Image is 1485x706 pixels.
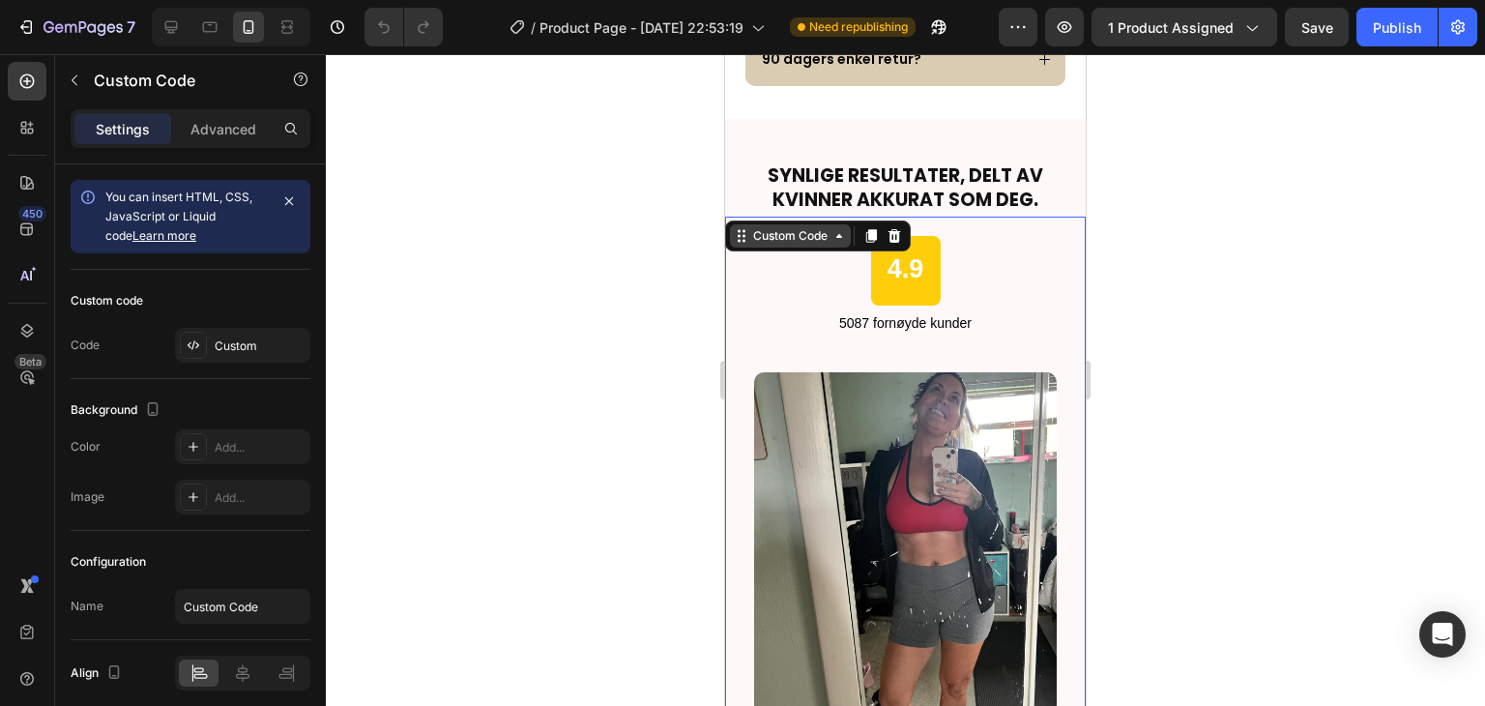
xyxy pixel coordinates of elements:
[215,489,306,507] div: Add...
[71,397,164,424] div: Background
[725,54,1086,706] iframe: Design area
[809,18,908,36] span: Need republishing
[364,8,443,46] div: Undo/Redo
[15,354,46,369] div: Beta
[127,15,135,39] p: 7
[71,337,100,354] div: Code
[71,292,143,309] div: Custom code
[1373,17,1421,38] div: Publish
[531,17,536,38] span: /
[1419,611,1466,658] div: Open Intercom Messenger
[132,228,196,243] a: Learn more
[539,17,743,38] span: Product Page - [DATE] 22:53:19
[24,173,106,191] div: Custom Code
[1108,17,1234,38] span: 1 product assigned
[1301,19,1333,36] span: Save
[96,119,150,139] p: Settings
[24,108,336,160] h2: Synlige resultater, delt av kvinner akkurat som deg.
[71,661,126,687] div: Align
[94,69,258,92] p: Custom Code
[71,598,103,615] div: Name
[162,200,199,229] span: 4.9
[1092,8,1277,46] button: 1 product assigned
[18,206,46,221] div: 450
[215,439,306,456] div: Add...
[190,119,256,139] p: Advanced
[215,338,306,355] div: Custom
[71,488,104,506] div: Image
[114,259,247,279] div: 5087 fornøyde kunder
[1356,8,1438,46] button: Publish
[71,438,101,456] div: Color
[1285,8,1349,46] button: Save
[8,8,144,46] button: 7
[105,190,252,243] span: You can insert HTML, CSS, JavaScript or Liquid code
[71,553,146,571] div: Configuration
